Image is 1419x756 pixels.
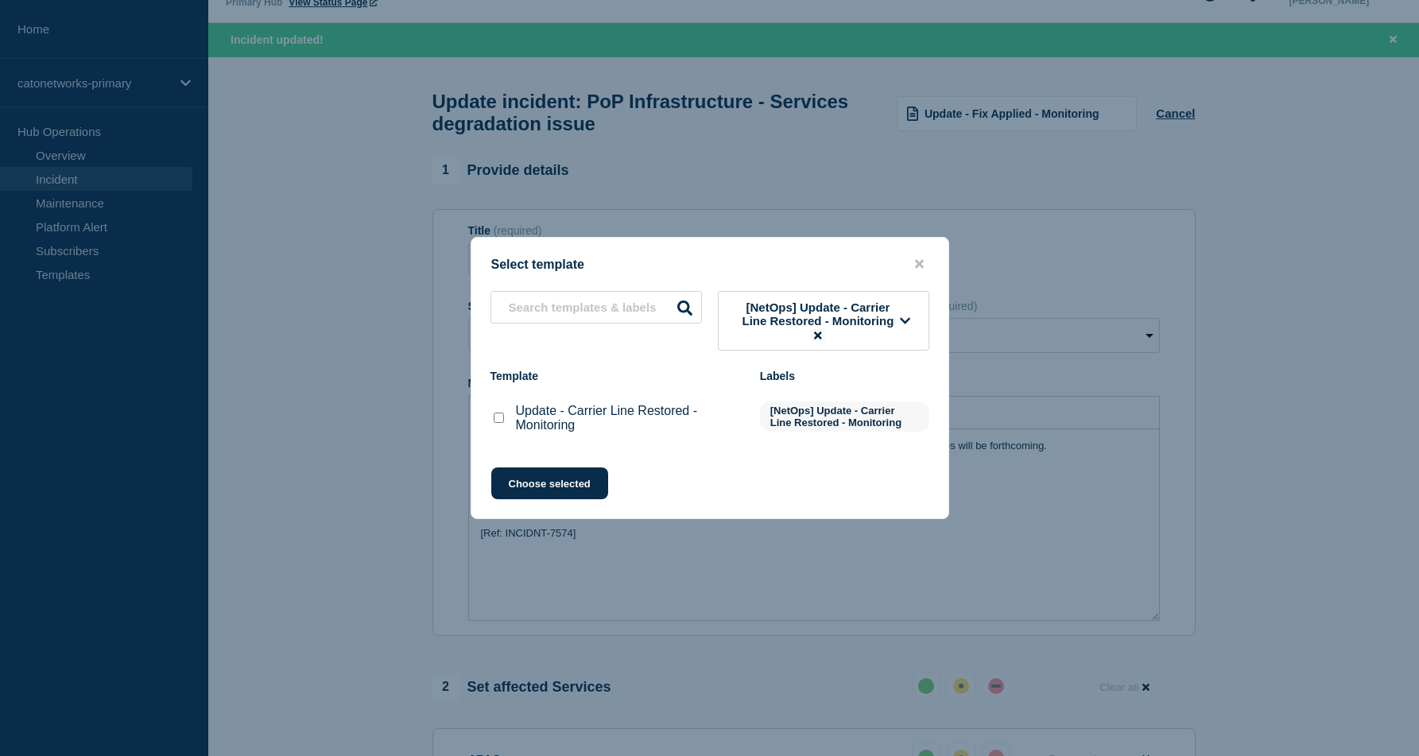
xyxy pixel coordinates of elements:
[516,404,744,432] p: Update - Carrier Line Restored - Monitoring
[760,370,929,382] div: Labels
[491,467,608,499] button: Choose selected
[910,257,929,272] button: close button
[490,291,702,324] input: Search templates & labels
[760,401,929,432] span: [NetOps] Update - Carrier Line Restored - Monitoring
[494,413,504,423] input: Update - Carrier Line Restored - Monitoring checkbox
[718,291,929,351] button: [NetOps] Update - Carrier Line Restored - Monitoring
[490,370,744,382] div: Template
[471,257,948,272] div: Select template
[736,300,901,341] span: [NetOps] Update - Carrier Line Restored - Monitoring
